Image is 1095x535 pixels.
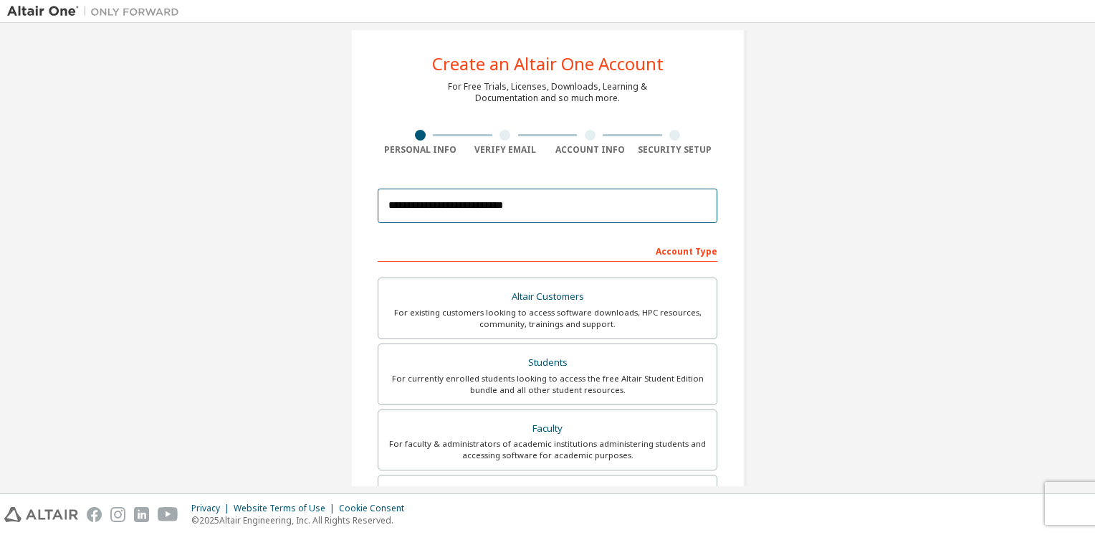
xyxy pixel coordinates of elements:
[87,507,102,522] img: facebook.svg
[191,514,413,526] p: © 2025 Altair Engineering, Inc. All Rights Reserved.
[387,353,708,373] div: Students
[432,55,664,72] div: Create an Altair One Account
[4,507,78,522] img: altair_logo.svg
[448,81,647,104] div: For Free Trials, Licenses, Downloads, Learning & Documentation and so much more.
[7,4,186,19] img: Altair One
[387,484,708,504] div: Everyone else
[134,507,149,522] img: linkedin.svg
[387,419,708,439] div: Faculty
[339,503,413,514] div: Cookie Consent
[158,507,178,522] img: youtube.svg
[110,507,125,522] img: instagram.svg
[463,144,548,156] div: Verify Email
[387,287,708,307] div: Altair Customers
[547,144,633,156] div: Account Info
[387,307,708,330] div: For existing customers looking to access software downloads, HPC resources, community, trainings ...
[633,144,718,156] div: Security Setup
[191,503,234,514] div: Privacy
[387,438,708,461] div: For faculty & administrators of academic institutions administering students and accessing softwa...
[387,373,708,396] div: For currently enrolled students looking to access the free Altair Student Edition bundle and all ...
[234,503,339,514] div: Website Terms of Use
[378,144,463,156] div: Personal Info
[378,239,717,262] div: Account Type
